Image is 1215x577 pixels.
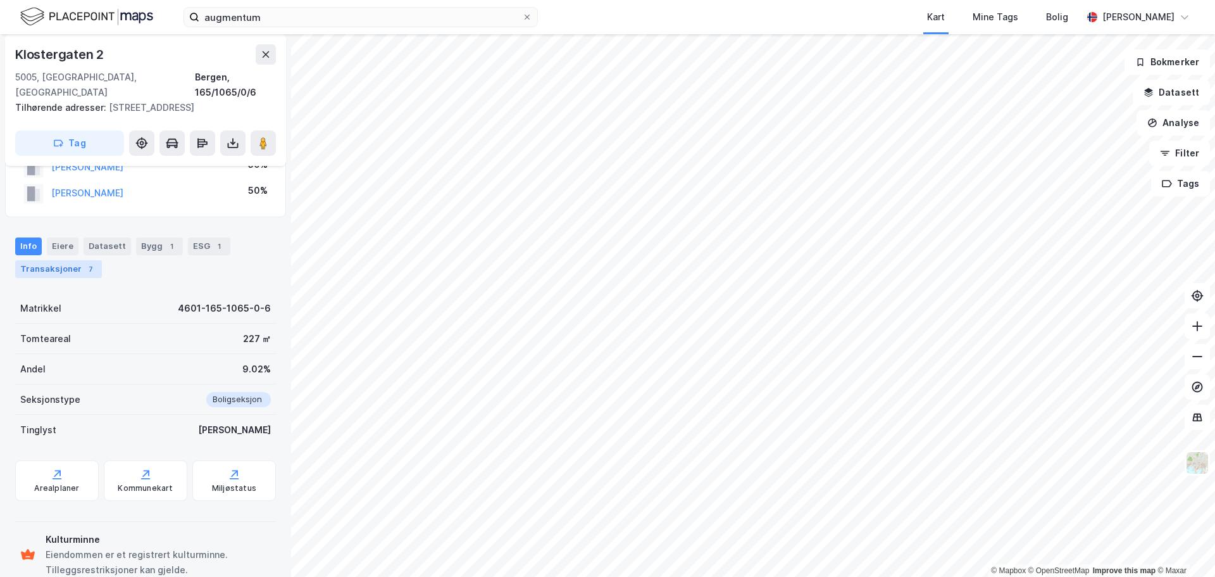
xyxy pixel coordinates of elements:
div: 50% [248,183,268,198]
div: [PERSON_NAME] [1102,10,1174,25]
div: Kart [927,10,945,25]
div: ESG [188,238,230,255]
a: Improve this map [1093,566,1156,575]
div: Tinglyst [20,422,56,438]
div: Bergen, 165/1065/0/6 [195,70,276,100]
div: Kommunekart [118,483,173,493]
div: Andel [20,362,46,377]
div: Arealplaner [34,483,79,493]
img: Z [1185,451,1209,475]
img: logo.f888ab2527a4732fd821a326f86c7f29.svg [20,6,153,28]
div: Kulturminne [46,532,271,547]
div: Info [15,238,42,255]
div: Datasett [84,238,131,255]
div: 5005, [GEOGRAPHIC_DATA], [GEOGRAPHIC_DATA] [15,70,195,100]
div: 227 ㎡ [243,331,271,346]
button: Analyse [1137,110,1210,136]
div: 1 [213,240,225,253]
div: Miljøstatus [212,483,256,493]
div: Transaksjoner [15,260,102,278]
div: 9.02% [242,362,271,377]
div: Tomteareal [20,331,71,346]
iframe: Chat Widget [1152,516,1215,577]
input: Søk på adresse, matrikkel, gårdeiere, leietakere eller personer [199,8,522,27]
button: Filter [1149,141,1210,166]
button: Tag [15,130,124,156]
div: 7 [84,263,97,276]
button: Datasett [1133,80,1210,105]
div: Eiere [47,238,78,255]
div: Bolig [1046,10,1068,25]
div: Mine Tags [973,10,1018,25]
div: 1 [165,240,178,253]
div: Seksjonstype [20,392,80,407]
div: Kontrollprogram for chat [1152,516,1215,577]
div: Matrikkel [20,301,61,316]
a: OpenStreetMap [1028,566,1090,575]
button: Bokmerker [1125,49,1210,75]
div: Klostergaten 2 [15,44,106,65]
div: 4601-165-1065-0-6 [178,301,271,316]
button: Tags [1151,171,1210,196]
a: Mapbox [991,566,1026,575]
span: Tilhørende adresser: [15,102,109,113]
div: Bygg [136,238,183,255]
div: [PERSON_NAME] [198,422,271,438]
div: [STREET_ADDRESS] [15,100,266,115]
